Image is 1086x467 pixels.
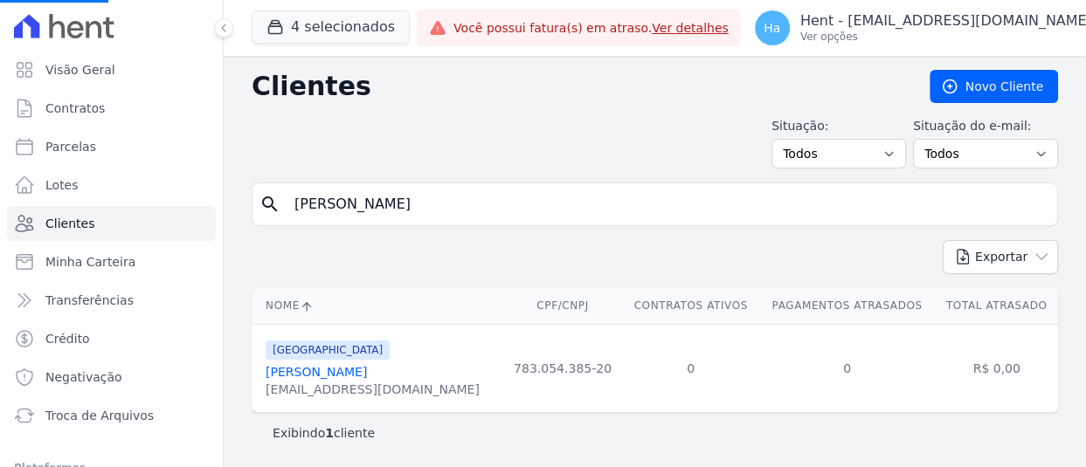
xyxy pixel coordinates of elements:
[771,117,906,135] label: Situação:
[759,288,935,324] th: Pagamentos Atrasados
[622,324,758,412] td: 0
[284,187,1050,222] input: Buscar por nome, CPF ou e-mail
[45,330,90,347] span: Crédito
[930,70,1058,103] a: Novo Cliente
[7,52,216,87] a: Visão Geral
[913,117,1058,135] label: Situação do e-mail:
[325,426,334,440] b: 1
[943,240,1058,274] button: Exportar
[7,283,216,318] a: Transferências
[764,22,780,34] span: Ha
[252,288,503,324] th: Nome
[7,168,216,203] a: Lotes
[935,288,1058,324] th: Total Atrasado
[503,288,623,324] th: CPF/CNPJ
[45,138,96,155] span: Parcelas
[503,324,623,412] td: 783.054.385-20
[45,61,115,79] span: Visão Geral
[7,398,216,433] a: Troca de Arquivos
[7,206,216,241] a: Clientes
[266,381,480,398] div: [EMAIL_ADDRESS][DOMAIN_NAME]
[935,324,1058,412] td: R$ 0,00
[45,100,105,117] span: Contratos
[7,129,216,164] a: Parcelas
[266,340,390,360] span: [GEOGRAPHIC_DATA]
[7,360,216,395] a: Negativação
[266,365,367,379] a: [PERSON_NAME]
[45,253,135,271] span: Minha Carteira
[273,424,375,442] p: Exibindo cliente
[45,176,79,194] span: Lotes
[252,10,410,44] button: 4 selecionados
[7,91,216,126] a: Contratos
[7,321,216,356] a: Crédito
[45,407,154,424] span: Troca de Arquivos
[252,71,902,102] h2: Clientes
[45,215,94,232] span: Clientes
[259,194,280,215] i: search
[7,244,216,279] a: Minha Carteira
[45,368,122,386] span: Negativação
[759,324,935,412] td: 0
[453,19,729,38] span: Você possui fatura(s) em atraso.
[652,21,729,35] a: Ver detalhes
[45,292,134,309] span: Transferências
[622,288,758,324] th: Contratos Ativos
